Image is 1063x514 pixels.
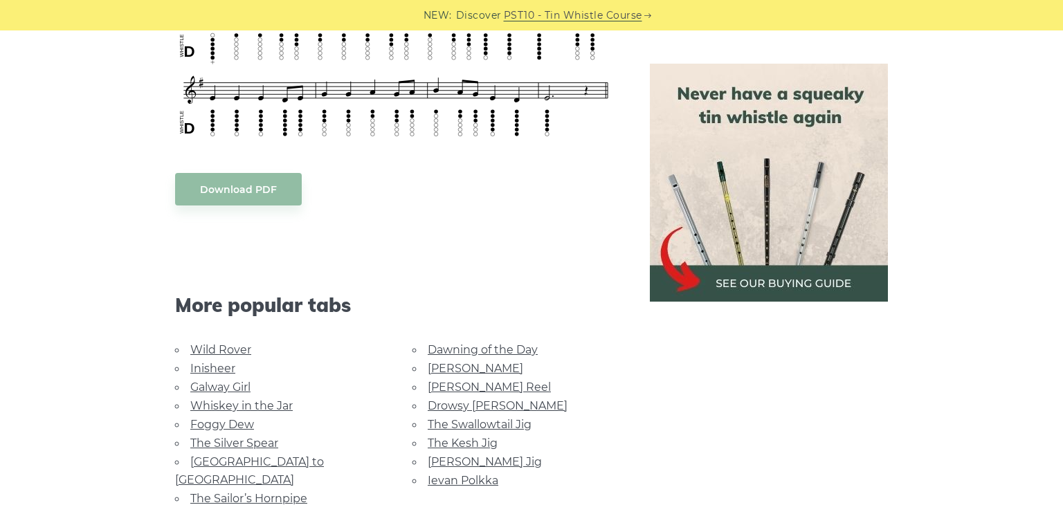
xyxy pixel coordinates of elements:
a: [PERSON_NAME] [428,362,523,375]
span: More popular tabs [175,293,617,317]
a: PST10 - Tin Whistle Course [504,8,642,24]
a: The Sailor’s Hornpipe [190,492,307,505]
a: Drowsy [PERSON_NAME] [428,399,567,412]
a: [GEOGRAPHIC_DATA] to [GEOGRAPHIC_DATA] [175,455,324,486]
a: The Kesh Jig [428,437,498,450]
span: NEW: [424,8,452,24]
img: tin whistle buying guide [650,64,888,302]
a: Ievan Polkka [428,474,498,487]
a: Download PDF [175,173,302,205]
a: The Silver Spear [190,437,278,450]
a: Whiskey in the Jar [190,399,293,412]
a: Inisheer [190,362,235,375]
span: Discover [456,8,502,24]
a: Foggy Dew [190,418,254,431]
a: [PERSON_NAME] Reel [428,380,551,394]
a: Galway Girl [190,380,251,394]
a: [PERSON_NAME] Jig [428,455,542,468]
a: Dawning of the Day [428,343,538,356]
a: Wild Rover [190,343,251,356]
a: The Swallowtail Jig [428,418,531,431]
